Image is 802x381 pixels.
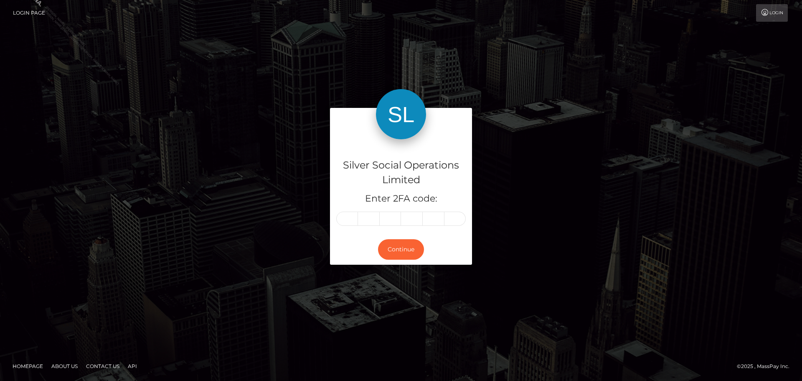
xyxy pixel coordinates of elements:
[124,360,140,373] a: API
[336,192,466,205] h5: Enter 2FA code:
[756,4,788,22] a: Login
[48,360,81,373] a: About Us
[737,362,796,371] div: © 2025 , MassPay Inc.
[336,158,466,187] h4: Silver Social Operations Limited
[13,4,45,22] a: Login Page
[9,360,46,373] a: Homepage
[378,239,424,260] button: Continue
[376,89,426,139] img: Silver Social Operations Limited
[83,360,123,373] a: Contact Us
